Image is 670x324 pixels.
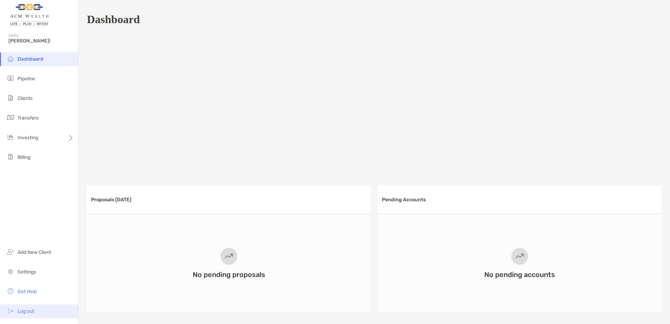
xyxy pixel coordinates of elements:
[382,197,426,203] h3: Pending Accounts
[6,133,15,141] img: investing icon
[91,197,131,203] h3: Proposals [DATE]
[6,287,15,295] img: get-help icon
[6,113,15,122] img: transfers icon
[8,3,50,28] img: Zoe Logo
[6,54,15,63] img: dashboard icon
[6,267,15,276] img: settings icon
[484,270,555,279] h3: No pending accounts
[18,269,36,275] span: Settings
[18,154,30,160] span: Billing
[6,153,15,161] img: billing icon
[193,270,265,279] h3: No pending proposals
[18,308,34,314] span: Log out
[18,249,51,255] span: Add New Client
[18,76,35,82] span: Pipeline
[18,115,39,121] span: Transfers
[6,94,15,102] img: clients icon
[18,135,38,141] span: Investing
[18,289,37,295] span: Get Help
[6,248,15,256] img: add_new_client icon
[6,306,15,315] img: logout icon
[8,38,74,44] span: [PERSON_NAME]!
[18,95,33,101] span: Clients
[18,56,43,62] span: Dashboard
[87,13,140,26] h1: Dashboard
[6,74,15,82] img: pipeline icon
